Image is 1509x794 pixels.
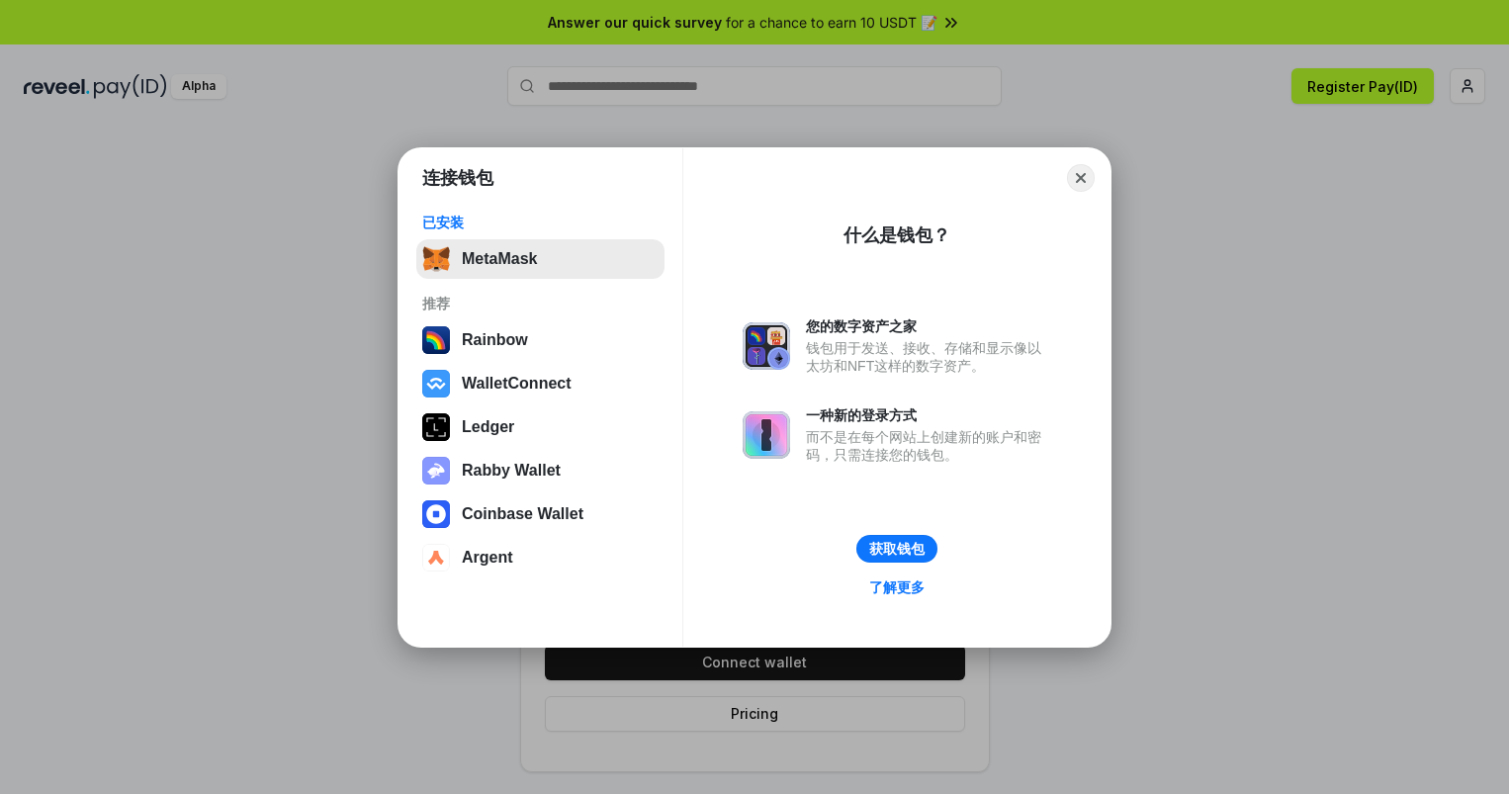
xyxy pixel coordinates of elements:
img: svg+xml,%3Csvg%20width%3D%2228%22%20height%3D%2228%22%20viewBox%3D%220%200%2028%2028%22%20fill%3D... [422,544,450,572]
button: Close [1067,164,1095,192]
img: svg+xml,%3Csvg%20fill%3D%22none%22%20height%3D%2233%22%20viewBox%3D%220%200%2035%2033%22%20width%... [422,245,450,273]
a: 了解更多 [857,574,936,600]
div: 已安装 [422,214,659,231]
button: Argent [416,538,665,577]
div: 推荐 [422,295,659,312]
div: WalletConnect [462,375,572,393]
div: 钱包用于发送、接收、存储和显示像以太坊和NFT这样的数字资产。 [806,339,1051,375]
button: Rainbow [416,320,665,360]
img: svg+xml,%3Csvg%20xmlns%3D%22http%3A%2F%2Fwww.w3.org%2F2000%2Fsvg%22%20fill%3D%22none%22%20viewBox... [422,457,450,485]
h1: 连接钱包 [422,166,493,190]
img: svg+xml,%3Csvg%20xmlns%3D%22http%3A%2F%2Fwww.w3.org%2F2000%2Fsvg%22%20fill%3D%22none%22%20viewBox... [743,411,790,459]
button: Coinbase Wallet [416,494,665,534]
img: svg+xml,%3Csvg%20width%3D%2228%22%20height%3D%2228%22%20viewBox%3D%220%200%2028%2028%22%20fill%3D... [422,370,450,397]
button: WalletConnect [416,364,665,403]
div: MetaMask [462,250,537,268]
img: svg+xml,%3Csvg%20xmlns%3D%22http%3A%2F%2Fwww.w3.org%2F2000%2Fsvg%22%20width%3D%2228%22%20height%3... [422,413,450,441]
div: Rabby Wallet [462,462,561,480]
div: Coinbase Wallet [462,505,583,523]
img: svg+xml,%3Csvg%20width%3D%2228%22%20height%3D%2228%22%20viewBox%3D%220%200%2028%2028%22%20fill%3D... [422,500,450,528]
div: 了解更多 [869,578,925,596]
button: 获取钱包 [856,535,937,563]
div: 一种新的登录方式 [806,406,1051,424]
div: Argent [462,549,513,567]
div: 而不是在每个网站上创建新的账户和密码，只需连接您的钱包。 [806,428,1051,464]
button: Ledger [416,407,665,447]
div: 获取钱包 [869,540,925,558]
div: Ledger [462,418,514,436]
img: svg+xml,%3Csvg%20xmlns%3D%22http%3A%2F%2Fwww.w3.org%2F2000%2Fsvg%22%20fill%3D%22none%22%20viewBox... [743,322,790,370]
img: svg+xml,%3Csvg%20width%3D%22120%22%20height%3D%22120%22%20viewBox%3D%220%200%20120%20120%22%20fil... [422,326,450,354]
div: Rainbow [462,331,528,349]
div: 什么是钱包？ [843,223,950,247]
button: Rabby Wallet [416,451,665,490]
button: MetaMask [416,239,665,279]
div: 您的数字资产之家 [806,317,1051,335]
